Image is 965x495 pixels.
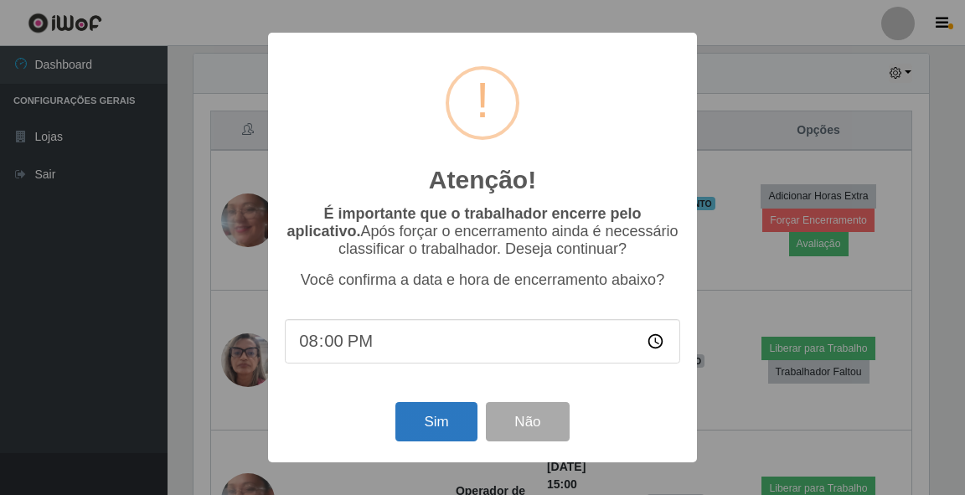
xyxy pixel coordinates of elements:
button: Sim [395,402,477,441]
b: É importante que o trabalhador encerre pelo aplicativo. [286,205,641,240]
p: Você confirma a data e hora de encerramento abaixo? [285,271,680,289]
h2: Atenção! [429,165,536,195]
p: Após forçar o encerramento ainda é necessário classificar o trabalhador. Deseja continuar? [285,205,680,258]
button: Não [486,402,569,441]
